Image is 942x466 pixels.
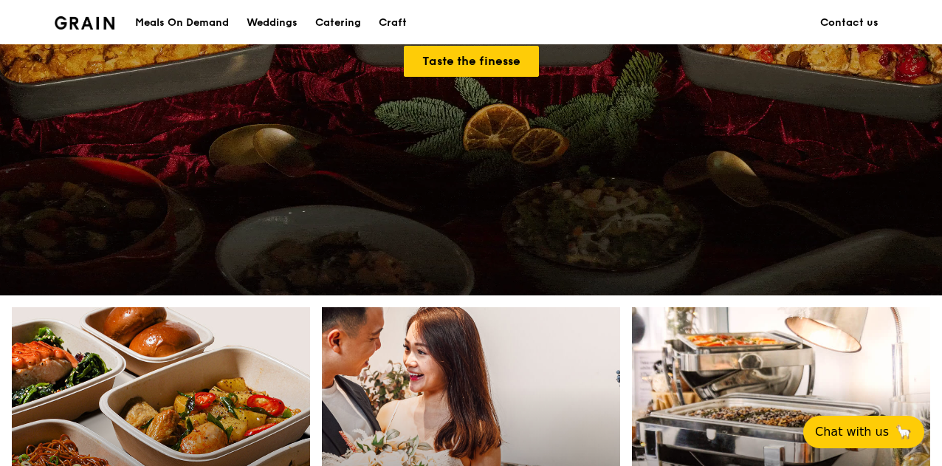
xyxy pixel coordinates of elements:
a: Craft [370,1,416,45]
a: Catering [306,1,370,45]
a: Taste the finesse [404,46,539,77]
span: Chat with us [815,423,889,441]
img: Grain [55,16,114,30]
div: Catering [315,1,361,45]
a: Weddings [238,1,306,45]
div: Meals On Demand [135,1,229,45]
button: Chat with us🦙 [803,416,924,448]
div: Weddings [247,1,298,45]
div: Craft [379,1,407,45]
a: Contact us [811,1,887,45]
span: 🦙 [895,423,912,441]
